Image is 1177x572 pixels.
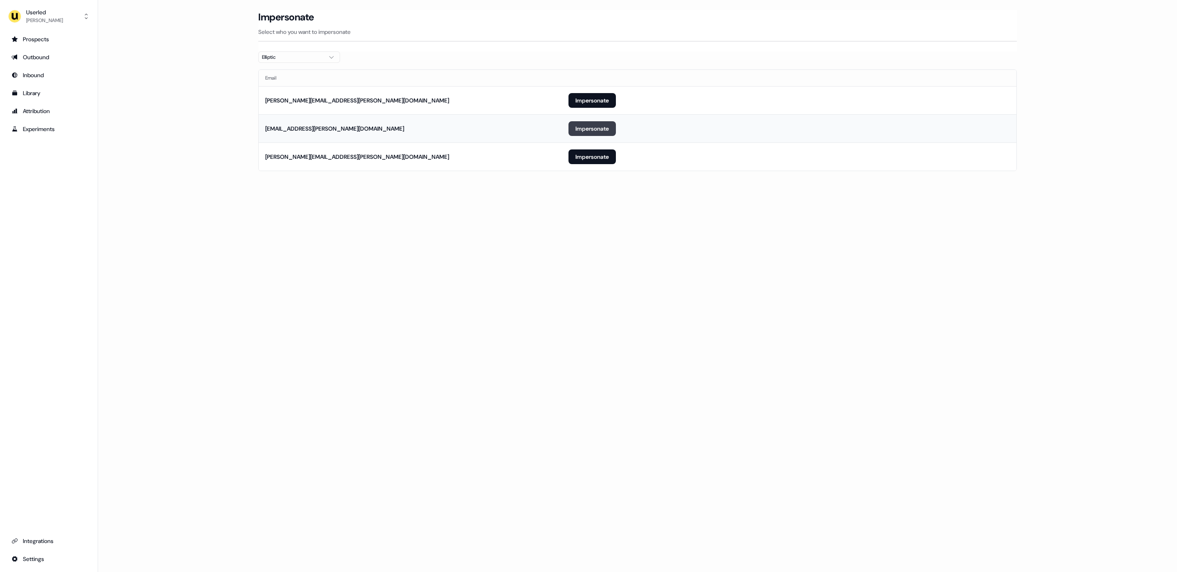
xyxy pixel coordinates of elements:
button: Impersonate [568,93,616,108]
div: [PERSON_NAME][EMAIL_ADDRESS][PERSON_NAME][DOMAIN_NAME] [265,96,449,105]
th: Email [259,70,562,86]
div: Library [11,89,86,97]
div: [PERSON_NAME][EMAIL_ADDRESS][PERSON_NAME][DOMAIN_NAME] [265,153,449,161]
p: Select who you want to impersonate [258,28,1017,36]
a: Go to prospects [7,33,91,46]
div: Prospects [11,35,86,43]
a: Go to templates [7,87,91,100]
button: Elliptic [258,51,340,63]
div: [EMAIL_ADDRESS][PERSON_NAME][DOMAIN_NAME] [265,125,404,133]
div: Experiments [11,125,86,133]
div: Inbound [11,71,86,79]
div: Outbound [11,53,86,61]
a: Go to Inbound [7,69,91,82]
button: Impersonate [568,149,616,164]
div: Elliptic [262,53,323,61]
h3: Impersonate [258,11,314,23]
a: Go to experiments [7,122,91,136]
a: Go to integrations [7,534,91,548]
div: Settings [11,555,86,563]
div: [PERSON_NAME] [26,16,63,24]
div: Attribution [11,107,86,115]
div: Userled [26,8,63,16]
button: Userled[PERSON_NAME] [7,7,91,26]
a: Go to outbound experience [7,51,91,64]
a: Go to attribution [7,105,91,118]
div: Integrations [11,537,86,545]
button: Impersonate [568,121,616,136]
a: Go to integrations [7,552,91,565]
